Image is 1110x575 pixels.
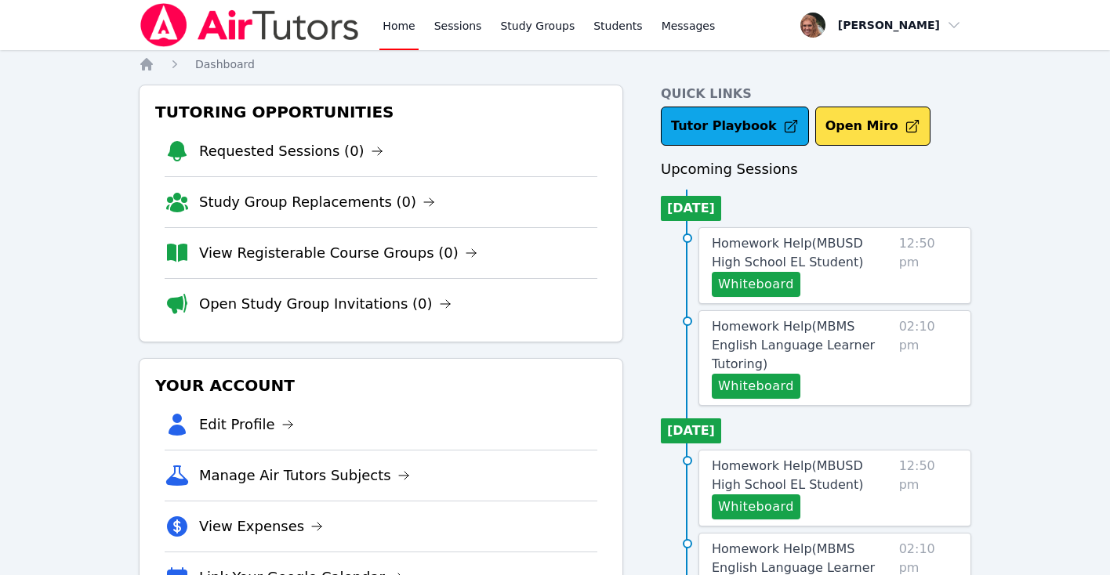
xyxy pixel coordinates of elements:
button: Whiteboard [712,272,800,297]
a: Open Study Group Invitations (0) [199,293,452,315]
a: Homework Help(MBUSD High School EL Student) [712,457,893,494]
h3: Upcoming Sessions [661,158,971,180]
a: Requested Sessions (0) [199,140,383,162]
button: Whiteboard [712,374,800,399]
a: View Expenses [199,515,323,537]
span: Homework Help ( MBUSD High School EL Student ) [712,236,863,269]
a: Tutor Playbook [661,107,809,146]
nav: Breadcrumb [139,56,971,72]
a: Study Group Replacements (0) [199,191,435,213]
span: Dashboard [195,58,255,71]
a: View Registerable Course Groups (0) [199,242,477,264]
span: 12:50 pm [899,457,958,519]
span: 12:50 pm [899,234,958,297]
li: [DATE] [661,196,721,221]
h3: Your Account [152,371,610,400]
a: Edit Profile [199,414,294,436]
img: Air Tutors [139,3,361,47]
button: Open Miro [815,107,930,146]
h3: Tutoring Opportunities [152,98,610,126]
span: Homework Help ( MBUSD High School EL Student ) [712,458,863,492]
button: Whiteboard [712,494,800,519]
h4: Quick Links [661,85,971,103]
span: 02:10 pm [899,317,958,399]
a: Manage Air Tutors Subjects [199,465,410,486]
a: Homework Help(MBUSD High School EL Student) [712,234,893,272]
span: Messages [662,18,716,34]
li: [DATE] [661,418,721,443]
a: Homework Help(MBMS English Language Learner Tutoring) [712,317,893,374]
span: Homework Help ( MBMS English Language Learner Tutoring ) [712,319,875,371]
a: Dashboard [195,56,255,72]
